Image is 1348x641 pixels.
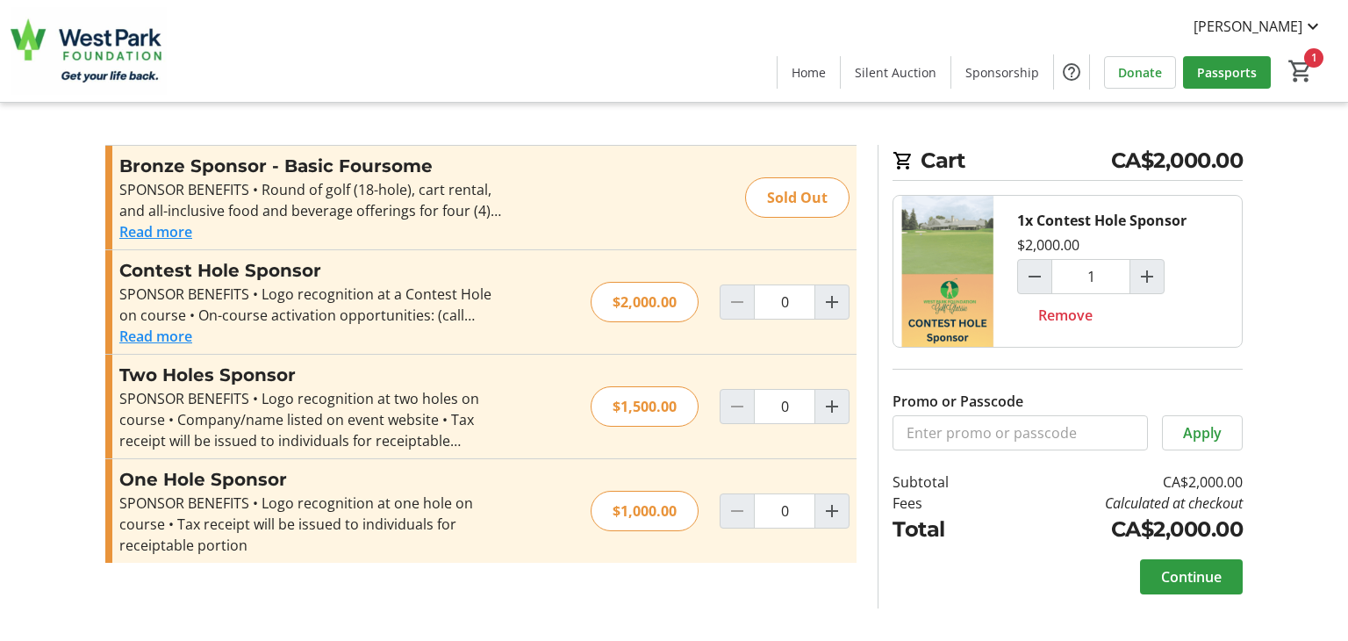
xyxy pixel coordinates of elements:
[1179,12,1337,40] button: [PERSON_NAME]
[1017,234,1079,256] div: $2,000.00
[1183,56,1271,89] a: Passports
[994,514,1243,545] td: CA$2,000.00
[1161,566,1222,587] span: Continue
[1130,260,1164,293] button: Increment by one
[1017,210,1187,231] div: 1x Contest Hole Sponsor
[994,493,1243,514] td: Calculated at checkout
[1194,16,1302,37] span: [PERSON_NAME]
[1054,54,1089,90] button: Help
[815,494,849,528] button: Increment by one
[754,284,815,320] input: Contest Hole Sponsor Quantity
[119,284,503,326] div: SPONSOR BENEFITS • Logo recognition at a Contest Hole on course • On-course activation opportunit...
[815,285,849,319] button: Increment by one
[893,391,1023,412] label: Promo or Passcode
[119,362,503,388] h3: Two Holes Sponsor
[119,493,503,556] div: SPONSOR BENEFITS • Logo recognition at one hole on course • Tax receipt will be issued to individ...
[994,472,1243,493] td: CA$2,000.00
[893,196,1003,347] img: Contest Hole Sponsor
[119,179,503,221] div: SPONSOR BENEFITS • Round of golf (18-hole), cart rental, and all-inclusive food and beverage offe...
[1018,260,1051,293] button: Decrement by one
[745,177,850,218] div: Sold Out
[1162,415,1243,450] button: Apply
[754,389,815,424] input: Two Holes Sponsor Quantity
[893,514,994,545] td: Total
[1140,559,1243,594] button: Continue
[1051,259,1130,294] input: Contest Hole Sponsor Quantity
[11,7,167,95] img: West Park Healthcare Centre Foundation's Logo
[1285,55,1316,87] button: Cart
[754,493,815,529] input: One Hole Sponsor Quantity
[1104,56,1176,89] a: Donate
[119,466,503,493] h3: One Hole Sponsor
[591,491,699,531] div: $1,000.00
[1118,63,1162,82] span: Donate
[778,56,840,89] a: Home
[893,145,1243,181] h2: Cart
[591,282,699,322] div: $2,000.00
[855,63,936,82] span: Silent Auction
[951,56,1053,89] a: Sponsorship
[119,153,503,179] h3: Bronze Sponsor - Basic Foursome
[1111,145,1244,176] span: CA$2,000.00
[1197,63,1257,82] span: Passports
[1038,305,1093,326] span: Remove
[792,63,826,82] span: Home
[119,221,192,242] button: Read more
[119,388,503,451] div: SPONSOR BENEFITS • Logo recognition at two holes on course • Company/name listed on event website...
[893,415,1148,450] input: Enter promo or passcode
[893,493,994,514] td: Fees
[591,386,699,427] div: $1,500.00
[841,56,950,89] a: Silent Auction
[119,326,192,347] button: Read more
[119,257,503,284] h3: Contest Hole Sponsor
[815,390,849,423] button: Increment by one
[1183,422,1222,443] span: Apply
[893,472,994,493] td: Subtotal
[965,63,1039,82] span: Sponsorship
[1017,298,1114,333] button: Remove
